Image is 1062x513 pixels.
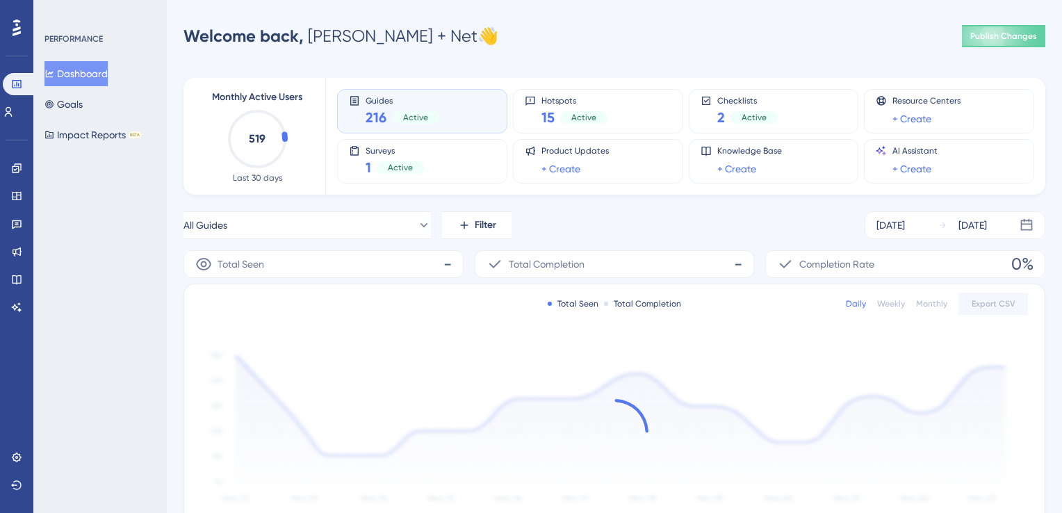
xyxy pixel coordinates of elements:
[717,145,782,156] span: Knowledge Base
[475,217,496,234] span: Filter
[183,26,304,46] span: Welcome back,
[571,112,596,123] span: Active
[958,293,1028,315] button: Export CSV
[366,108,386,127] span: 216
[443,253,452,275] span: -
[1011,253,1034,275] span: 0%
[541,145,609,156] span: Product Updates
[218,256,264,272] span: Total Seen
[44,92,83,117] button: Goals
[877,298,905,309] div: Weekly
[962,25,1045,47] button: Publish Changes
[541,95,607,105] span: Hotspots
[388,162,413,173] span: Active
[972,298,1015,309] span: Export CSV
[541,161,580,177] a: + Create
[892,95,961,106] span: Resource Centers
[212,89,302,106] span: Monthly Active Users
[892,161,931,177] a: + Create
[846,298,866,309] div: Daily
[183,25,498,47] div: [PERSON_NAME] + Net 👋
[44,33,103,44] div: PERFORMANCE
[892,145,938,156] span: AI Assistant
[366,158,371,177] span: 1
[958,217,987,234] div: [DATE]
[717,95,778,105] span: Checklists
[916,298,947,309] div: Monthly
[970,31,1037,42] span: Publish Changes
[876,217,905,234] div: [DATE]
[509,256,585,272] span: Total Completion
[233,172,282,184] span: Last 30 days
[892,111,931,127] a: + Create
[799,256,874,272] span: Completion Rate
[44,61,108,86] button: Dashboard
[183,217,227,234] span: All Guides
[44,122,141,147] button: Impact ReportsBETA
[717,161,756,177] a: + Create
[742,112,767,123] span: Active
[717,108,725,127] span: 2
[541,108,555,127] span: 15
[548,298,598,309] div: Total Seen
[403,112,428,123] span: Active
[366,95,439,105] span: Guides
[734,253,742,275] span: -
[129,131,141,138] div: BETA
[183,211,431,239] button: All Guides
[366,145,424,155] span: Surveys
[442,211,512,239] button: Filter
[604,298,681,309] div: Total Completion
[249,132,265,145] text: 519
